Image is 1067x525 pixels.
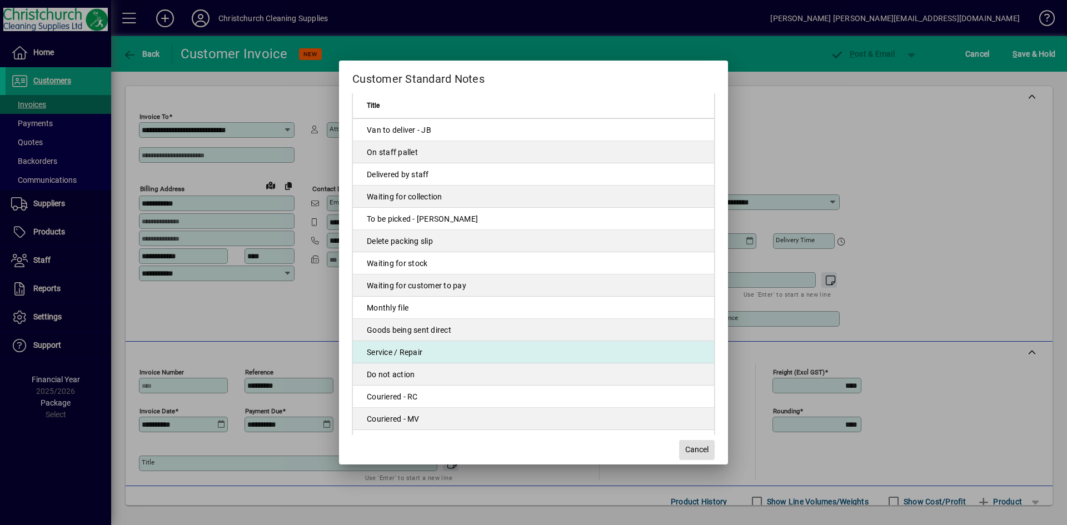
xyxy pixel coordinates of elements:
[353,119,714,141] td: Van to deliver - JB
[353,274,714,297] td: Waiting for customer to pay
[353,430,714,452] td: Couriered - BL
[353,186,714,208] td: Waiting for collection
[353,230,714,252] td: Delete packing slip
[353,208,714,230] td: To be picked - [PERSON_NAME]
[353,297,714,319] td: Monthly file
[353,341,714,363] td: Service / Repair
[353,408,714,430] td: Couriered - MV
[353,319,714,341] td: Goods being sent direct
[367,99,380,112] span: Title
[685,444,709,456] span: Cancel
[339,61,728,93] h2: Customer Standard Notes
[353,363,714,386] td: Do not action
[353,252,714,274] td: Waiting for stock
[353,141,714,163] td: On staff pallet
[679,440,715,460] button: Cancel
[353,386,714,408] td: Couriered - RC
[353,163,714,186] td: Delivered by staff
